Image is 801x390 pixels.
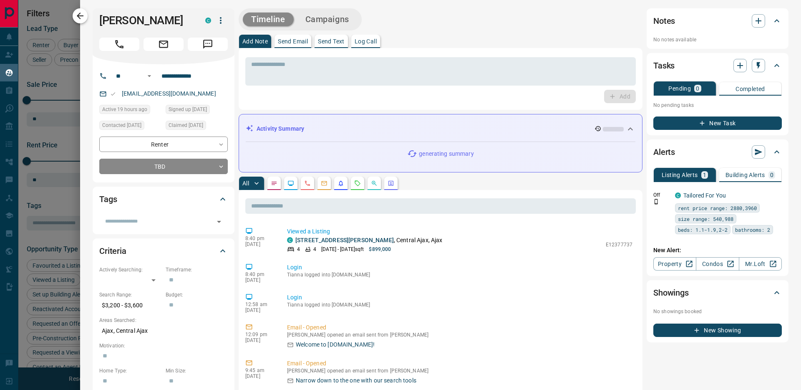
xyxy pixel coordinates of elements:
[678,204,757,212] span: rent price range: 2880,3960
[287,368,632,374] p: [PERSON_NAME] opened an email sent from [PERSON_NAME]
[369,246,391,253] p: $899,000
[653,142,782,162] div: Alerts
[245,367,275,373] p: 9:45 am
[296,376,416,385] p: Narrow down to the one with our search tools
[696,86,699,91] p: 0
[321,180,327,187] svg: Emails
[166,291,228,299] p: Budget:
[166,121,228,132] div: Mon Jun 30 2025
[245,373,275,379] p: [DATE]
[110,91,116,97] svg: Email Valid
[99,189,228,209] div: Tags
[257,124,304,133] p: Activity Summary
[287,293,632,302] p: Login
[166,105,228,116] div: Mon Jun 30 2025
[245,271,275,277] p: 8:40 pm
[99,14,193,27] h1: [PERSON_NAME]
[169,121,203,129] span: Claimed [DATE]
[295,236,442,245] p: , Central Ajax, Ajax
[662,172,698,178] p: Listing Alerts
[99,367,161,375] p: Home Type:
[653,283,782,303] div: Showings
[99,317,228,324] p: Areas Searched:
[355,38,377,44] p: Log Call
[99,342,228,349] p: Motivation:
[242,38,268,44] p: Add Note
[102,105,147,114] span: Active 19 hours ago
[653,56,782,76] div: Tasks
[287,237,293,243] div: condos.ca
[144,71,154,81] button: Open
[99,324,228,338] p: Ajax, Central Ajax
[99,299,161,312] p: $3,200 - $3,600
[99,244,126,258] h2: Criteria
[99,38,139,51] span: Call
[653,286,689,299] h2: Showings
[99,192,117,206] h2: Tags
[297,13,358,26] button: Campaigns
[99,159,228,174] div: TBD
[318,38,345,44] p: Send Text
[287,323,632,332] p: Email - Opened
[678,215,733,223] span: size range: 540,988
[653,36,782,43] p: No notes available
[653,191,670,199] p: Off
[245,241,275,247] p: [DATE]
[653,308,782,315] p: No showings booked
[653,116,782,130] button: New Task
[354,180,361,187] svg: Requests
[245,236,275,241] p: 8:40 pm
[287,359,632,368] p: Email - Opened
[653,59,675,72] h2: Tasks
[653,11,782,31] div: Notes
[278,38,308,44] p: Send Email
[99,137,228,152] div: Renter
[169,105,207,114] span: Signed up [DATE]
[99,266,161,274] p: Actively Searching:
[245,301,275,307] p: 12:58 am
[295,237,394,243] a: [STREET_ADDRESS][PERSON_NAME]
[287,302,632,308] p: Tianna logged into [DOMAIN_NAME]
[675,192,681,198] div: condos.ca
[188,38,228,51] span: Message
[770,172,773,178] p: 0
[653,257,696,271] a: Property
[371,180,378,187] svg: Opportunities
[297,246,300,253] p: 4
[144,38,184,51] span: Email
[678,225,728,234] span: beds: 1.1-1.9,2-2
[102,121,141,129] span: Contacted [DATE]
[296,340,375,349] p: Welcome to [DOMAIN_NAME]!
[388,180,394,187] svg: Agent Actions
[99,241,228,261] div: Criteria
[242,180,249,186] p: All
[683,192,726,199] a: Tailored For You
[739,257,782,271] a: Mr.Loft
[735,225,770,234] span: bathrooms: 2
[245,277,275,283] p: [DATE]
[653,14,675,28] h2: Notes
[725,172,765,178] p: Building Alerts
[245,337,275,343] p: [DATE]
[736,86,765,92] p: Completed
[313,246,316,253] p: 4
[166,266,228,274] p: Timeframe:
[703,172,706,178] p: 1
[99,105,161,116] div: Thu Sep 11 2025
[653,99,782,111] p: No pending tasks
[245,332,275,337] p: 12:09 pm
[653,199,659,205] svg: Push Notification Only
[287,263,632,272] p: Login
[243,13,294,26] button: Timeline
[122,90,216,97] a: [EMAIL_ADDRESS][DOMAIN_NAME]
[205,18,211,23] div: condos.ca
[246,121,635,137] div: Activity Summary
[419,149,474,158] p: generating summary
[653,145,675,159] h2: Alerts
[653,324,782,337] button: New Showing
[653,246,782,255] p: New Alert:
[696,257,739,271] a: Condos
[321,246,364,253] p: [DATE] - [DATE] sqft
[287,180,294,187] svg: Lead Browsing Activity
[166,367,228,375] p: Min Size:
